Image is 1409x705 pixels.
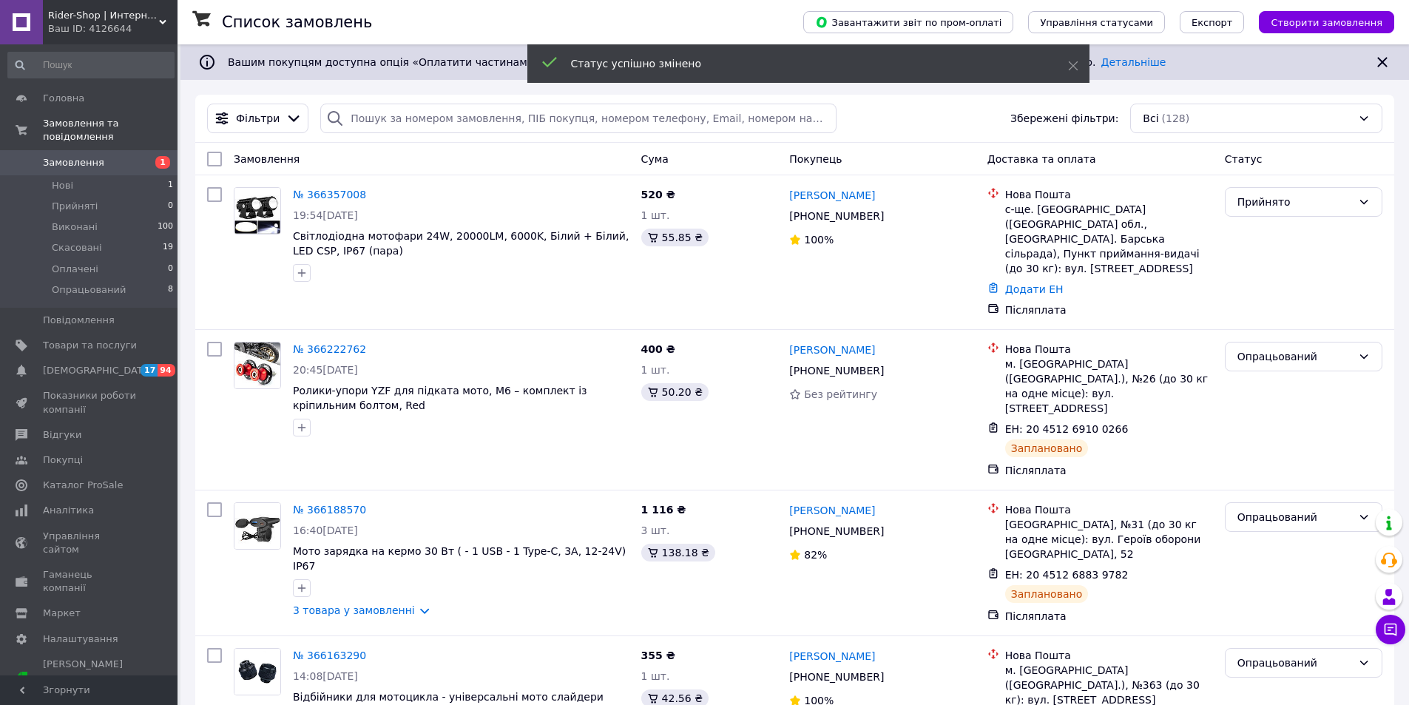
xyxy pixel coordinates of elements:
a: Створити замовлення [1244,16,1394,27]
span: 0 [168,263,173,276]
span: Маркет [43,607,81,620]
a: [PERSON_NAME] [789,649,875,664]
span: Всі [1143,111,1158,126]
span: Завантажити звіт по пром-оплаті [815,16,1001,29]
span: 520 ₴ [641,189,675,200]
button: Чат з покупцем [1376,615,1405,644]
span: 8 [168,283,173,297]
span: Створити замовлення [1271,17,1382,28]
div: Ваш ID: 4126644 [48,22,178,36]
span: Статус [1225,153,1263,165]
a: Додати ЕН [1005,283,1064,295]
span: 19:54[DATE] [293,209,358,221]
span: Прийняті [52,200,98,213]
a: Мото зарядка на кермо 30 Вт ( - 1 USB - 1 Type-C, 3A, 12-24V) IP67 [293,545,626,572]
span: ЕН: 20 4512 6910 0266 [1005,423,1129,435]
span: Доставка та оплата [987,153,1096,165]
div: 55.85 ₴ [641,229,709,246]
span: 19 [163,241,173,254]
button: Управління статусами [1028,11,1165,33]
button: Експорт [1180,11,1245,33]
span: 16:40[DATE] [293,524,358,536]
span: 1 [168,179,173,192]
span: Нові [52,179,73,192]
a: Фото товару [234,342,281,389]
a: № 366222762 [293,343,366,355]
div: Післяплата [1005,303,1213,317]
span: Світлодіодна мотофари 24W, 20000LM, 6000K, Білий + Білий, LED CSP, IP67 (пара) [293,230,629,257]
span: 14:08[DATE] [293,670,358,682]
a: Ролики-упори YZF для підката мото, M6 – комплект із кріпильним болтом, Red [293,385,587,411]
div: Нова Пошта [1005,648,1213,663]
span: 355 ₴ [641,650,675,661]
img: Фото товару [234,649,280,695]
div: Прийнято [1237,194,1352,210]
span: (128) [1162,112,1190,124]
span: Налаштування [43,633,118,646]
span: 400 ₴ [641,343,675,355]
div: Статус успішно змінено [571,56,1031,71]
span: 1 шт. [641,670,670,682]
span: Замовлення [234,153,300,165]
a: № 366188570 [293,504,366,516]
a: [PERSON_NAME] [789,188,875,203]
span: Повідомлення [43,314,115,327]
img: Фото товару [234,343,280,388]
span: ЕН: 20 4512 6883 9782 [1005,569,1129,581]
span: 17 [141,364,158,377]
span: 0 [168,200,173,213]
img: Фото товару [234,188,280,234]
div: [PHONE_NUMBER] [786,206,887,226]
span: 100 [158,220,173,234]
a: Фото товару [234,648,281,695]
a: Фото товару [234,187,281,235]
span: 3 шт. [641,524,670,536]
div: Нова Пошта [1005,502,1213,517]
span: [DEMOGRAPHIC_DATA] [43,364,152,377]
span: [PERSON_NAME] та рахунки [43,658,137,698]
span: Відгуки [43,428,81,442]
div: Післяплата [1005,463,1213,478]
span: 1 116 ₴ [641,504,686,516]
div: [PHONE_NUMBER] [786,521,887,542]
span: Виконані [52,220,98,234]
span: Вашим покупцям доступна опція «Оплатити частинами від Rozetka» на 2 платежі. Отримуйте нові замов... [228,56,1166,68]
span: Cума [641,153,669,165]
span: Управління сайтом [43,530,137,556]
button: Завантажити звіт по пром-оплаті [803,11,1013,33]
span: Товари та послуги [43,339,137,352]
a: № 366357008 [293,189,366,200]
span: Покупці [43,453,83,467]
span: 1 шт. [641,209,670,221]
div: 50.20 ₴ [641,383,709,401]
a: Фото товару [234,502,281,550]
div: [PHONE_NUMBER] [786,667,887,687]
a: Детальніше [1101,56,1166,68]
span: 1 шт. [641,364,670,376]
div: 138.18 ₴ [641,544,715,561]
a: № 366163290 [293,650,366,661]
button: Створити замовлення [1259,11,1394,33]
span: 82% [804,549,827,561]
img: Фото товару [234,503,280,549]
span: Скасовані [52,241,102,254]
div: Заплановано [1005,585,1089,603]
a: [PERSON_NAME] [789,343,875,357]
input: Пошук [7,52,175,78]
div: Нова Пошта [1005,342,1213,357]
div: Опрацьований [1237,655,1352,671]
div: Заплановано [1005,439,1089,457]
span: Без рейтингу [804,388,877,400]
span: Аналітика [43,504,94,517]
span: 100% [804,234,834,246]
span: Замовлення [43,156,104,169]
span: Опрацьований [52,283,126,297]
span: Фільтри [236,111,280,126]
span: 94 [158,364,175,377]
div: Післяплата [1005,609,1213,624]
input: Пошук за номером замовлення, ПІБ покупця, номером телефону, Email, номером накладної [320,104,836,133]
div: Нова Пошта [1005,187,1213,202]
h1: Список замовлень [222,13,372,31]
